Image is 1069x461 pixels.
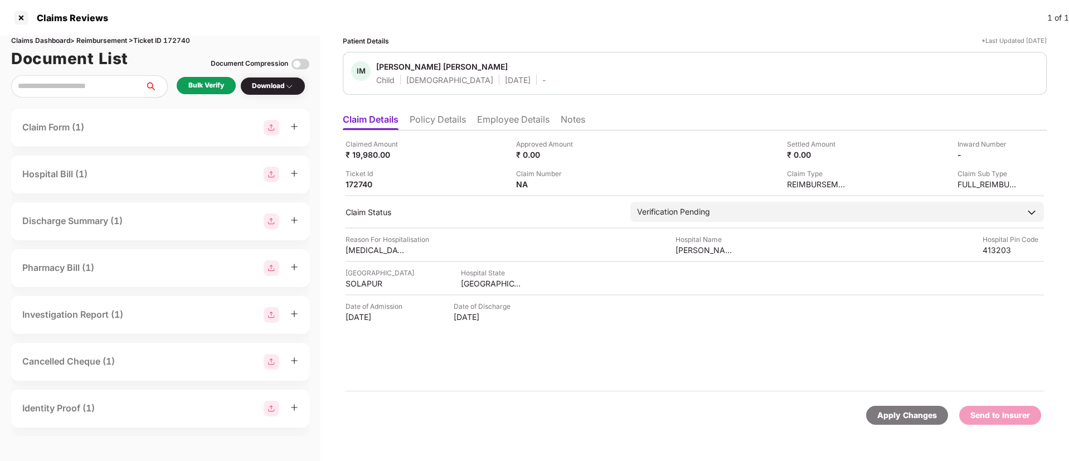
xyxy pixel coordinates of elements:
li: Employee Details [477,114,550,130]
span: plus [290,216,298,224]
div: IM [351,61,371,81]
div: [DATE] [454,312,515,322]
div: 1 of 1 [1047,12,1069,24]
div: SOLAPUR [346,278,407,289]
div: Date of Discharge [454,301,515,312]
button: search [144,75,168,98]
div: - [958,149,1019,160]
div: Verification Pending [637,206,710,218]
div: Claim Form (1) [22,120,84,134]
div: ₹ 0.00 [516,149,577,160]
div: Inward Number [958,139,1019,149]
img: downArrowIcon [1026,207,1037,218]
div: Claim Sub Type [958,168,1019,179]
span: plus [290,263,298,271]
div: Claimed Amount [346,139,407,149]
div: Hospital State [461,268,522,278]
div: Document Compression [211,59,288,69]
div: NA [516,179,577,190]
img: svg+xml;base64,PHN2ZyBpZD0iR3JvdXBfMjg4MTMiIGRhdGEtbmFtZT0iR3JvdXAgMjg4MTMiIHhtbG5zPSJodHRwOi8vd3... [264,401,279,416]
h1: Document List [11,46,128,71]
div: ₹ 0.00 [787,149,848,160]
div: Approved Amount [516,139,577,149]
div: [MEDICAL_DATA] fever [346,245,407,255]
img: svg+xml;base64,PHN2ZyBpZD0iR3JvdXBfMjg4MTMiIGRhdGEtbmFtZT0iR3JvdXAgMjg4MTMiIHhtbG5zPSJodHRwOi8vd3... [264,213,279,229]
div: [PERSON_NAME] [676,245,737,255]
div: Reason For Hospitalisation [346,234,429,245]
span: plus [290,357,298,365]
div: Download [252,81,294,91]
span: plus [290,404,298,411]
img: svg+xml;base64,PHN2ZyBpZD0iR3JvdXBfMjg4MTMiIGRhdGEtbmFtZT0iR3JvdXAgMjg4MTMiIHhtbG5zPSJodHRwOi8vd3... [264,260,279,276]
div: Discharge Summary (1) [22,214,123,228]
img: svg+xml;base64,PHN2ZyBpZD0iR3JvdXBfMjg4MTMiIGRhdGEtbmFtZT0iR3JvdXAgMjg4MTMiIHhtbG5zPSJodHRwOi8vd3... [264,167,279,182]
div: [DATE] [346,312,407,322]
div: ₹ 19,980.00 [346,149,407,160]
div: Cancelled Cheque (1) [22,355,115,368]
div: Bulk Verify [188,80,224,91]
div: Hospital Bill (1) [22,167,88,181]
div: - [542,75,546,85]
span: search [144,82,167,91]
div: [PERSON_NAME] [PERSON_NAME] [376,61,508,72]
div: [DEMOGRAPHIC_DATA] [406,75,493,85]
img: svg+xml;base64,PHN2ZyBpZD0iRHJvcGRvd24tMzJ4MzIiIHhtbG5zPSJodHRwOi8vd3d3LnczLm9yZy8yMDAwL3N2ZyIgd2... [285,82,294,91]
li: Notes [561,114,585,130]
div: REIMBURSEMENT [787,179,848,190]
span: plus [290,169,298,177]
li: Policy Details [410,114,466,130]
div: [DATE] [505,75,531,85]
div: Claims Reviews [30,12,108,23]
div: [GEOGRAPHIC_DATA] [346,268,414,278]
li: Claim Details [343,114,399,130]
div: 172740 [346,179,407,190]
div: Patient Details [343,36,389,46]
img: svg+xml;base64,PHN2ZyBpZD0iR3JvdXBfMjg4MTMiIGRhdGEtbmFtZT0iR3JvdXAgMjg4MTMiIHhtbG5zPSJodHRwOi8vd3... [264,120,279,135]
div: [GEOGRAPHIC_DATA] [461,278,522,289]
span: plus [290,123,298,130]
div: Claim Status [346,207,619,217]
div: *Last Updated [DATE] [981,36,1047,46]
span: plus [290,310,298,318]
div: FULL_REIMBURSEMENT [958,179,1019,190]
div: Date of Admission [346,301,407,312]
div: Claim Number [516,168,577,179]
div: Claims Dashboard > Reimbursement > Ticket ID 172740 [11,36,309,46]
div: Ticket Id [346,168,407,179]
div: Settled Amount [787,139,848,149]
div: Identity Proof (1) [22,401,95,415]
img: svg+xml;base64,PHN2ZyBpZD0iR3JvdXBfMjg4MTMiIGRhdGEtbmFtZT0iR3JvdXAgMjg4MTMiIHhtbG5zPSJodHRwOi8vd3... [264,307,279,323]
div: Child [376,75,395,85]
div: Hospital Name [676,234,737,245]
div: Send to Insurer [970,409,1030,421]
div: Pharmacy Bill (1) [22,261,94,275]
div: Claim Type [787,168,848,179]
div: Investigation Report (1) [22,308,123,322]
div: Apply Changes [877,409,937,421]
div: Hospital Pin Code [983,234,1044,245]
img: svg+xml;base64,PHN2ZyBpZD0iVG9nZ2xlLTMyeDMyIiB4bWxucz0iaHR0cDovL3d3dy53My5vcmcvMjAwMC9zdmciIHdpZH... [291,55,309,73]
div: 413203 [983,245,1044,255]
img: svg+xml;base64,PHN2ZyBpZD0iR3JvdXBfMjg4MTMiIGRhdGEtbmFtZT0iR3JvdXAgMjg4MTMiIHhtbG5zPSJodHRwOi8vd3... [264,354,279,370]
